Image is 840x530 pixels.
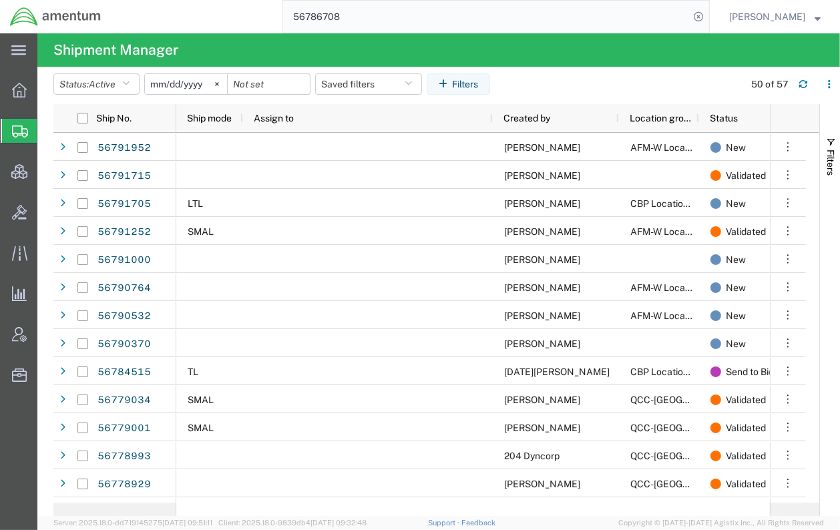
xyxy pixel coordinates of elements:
[726,386,766,414] span: Validated
[97,278,152,299] a: 56790764
[630,451,817,461] span: QCC-TX Location Group
[97,138,152,159] a: 56791952
[97,194,152,215] a: 56791705
[630,479,817,489] span: QCC-TX Location Group
[504,198,580,209] span: James Barragan
[187,113,232,123] span: Ship mode
[726,358,774,386] span: Send to Bid
[504,254,580,265] span: Corrina Watson
[53,33,178,67] h4: Shipment Manager
[504,479,580,489] span: Jason Martin
[726,134,746,162] span: New
[504,226,580,237] span: Ronald Pineda
[97,250,152,271] a: 56791000
[218,519,367,527] span: Client: 2025.18.0-9839db4
[53,519,212,527] span: Server: 2025.18.0-dd719145275
[726,414,766,442] span: Validated
[630,282,729,293] span: AFM-W Location Group
[726,162,766,190] span: Validated
[283,1,689,33] input: Search for shipment number, reference number
[9,7,101,27] img: logo
[310,519,367,527] span: [DATE] 09:32:48
[726,498,766,526] span: Validated
[315,73,422,95] button: Saved filters
[97,222,152,243] a: 56791252
[729,9,805,24] span: Jason Champagne
[504,338,580,349] span: Corrina Watson
[53,73,140,95] button: Status:Active
[630,423,817,433] span: QCC-TX Location Group
[254,113,294,123] span: Assign to
[504,310,580,321] span: Ronald Pineda
[427,73,490,95] button: Filters
[89,79,116,89] span: Active
[461,519,495,527] a: Feedback
[503,113,550,123] span: Created by
[504,366,610,377] span: Noel Arrieta
[726,302,746,330] span: New
[504,451,560,461] span: 204 Dyncorp
[726,274,746,302] span: New
[630,366,716,377] span: CBP Location Group
[97,502,152,523] a: 56778907
[726,470,766,498] span: Validated
[188,198,203,209] span: LTL
[751,77,788,91] div: 50 of 57
[96,113,132,123] span: Ship No.
[504,423,580,433] span: Jason Martin
[97,306,152,327] a: 56790532
[726,246,746,274] span: New
[504,394,580,405] span: Jason Martin
[97,166,152,187] a: 56791715
[726,442,766,470] span: Validated
[630,142,729,153] span: AFM-W Location Group
[97,334,152,355] a: 56790370
[97,362,152,383] a: 56784515
[97,474,152,495] a: 56778929
[97,446,152,467] a: 56778993
[428,519,461,527] a: Support
[504,170,580,181] span: Brandon Morin
[228,74,310,94] input: Not set
[162,519,212,527] span: [DATE] 09:51:11
[145,74,227,94] input: Not set
[630,394,817,405] span: QCC-TX Location Group
[97,390,152,411] a: 56779034
[728,9,821,25] button: [PERSON_NAME]
[630,198,716,209] span: CBP Location Group
[188,226,214,237] span: SMAL
[630,226,729,237] span: AFM-W Location Group
[97,418,152,439] a: 56779001
[504,142,580,153] span: Ronald Pineda
[726,190,746,218] span: New
[630,310,729,321] span: AFM-W Location Group
[188,394,214,405] span: SMAL
[825,150,836,176] span: Filters
[504,282,580,293] span: Ronald Pineda
[726,330,746,358] span: New
[726,218,766,246] span: Validated
[710,113,738,123] span: Status
[188,366,198,377] span: TL
[630,113,694,123] span: Location group
[188,423,214,433] span: SMAL
[618,517,824,529] span: Copyright © [DATE]-[DATE] Agistix Inc., All Rights Reserved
